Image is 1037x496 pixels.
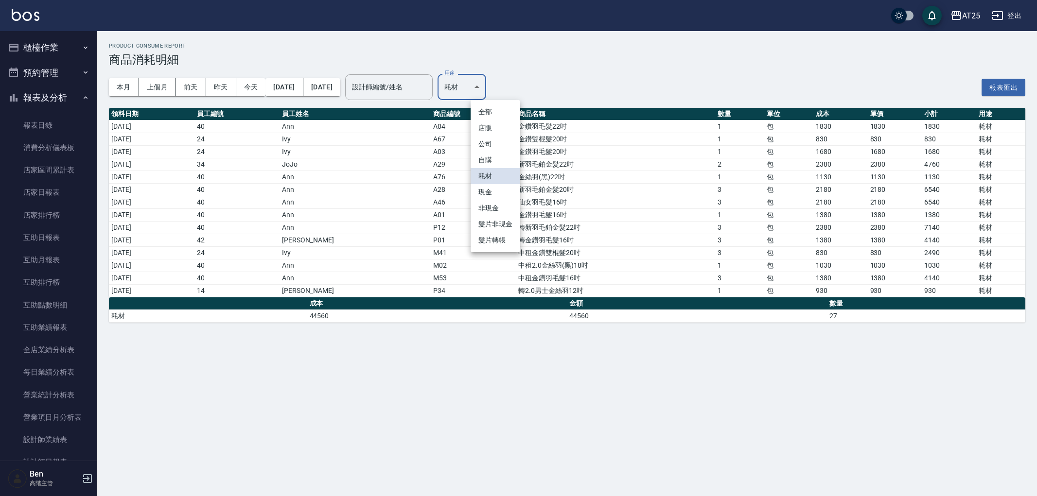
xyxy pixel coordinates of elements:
li: 髮片轉帳 [471,232,520,248]
li: 全部 [471,104,520,120]
li: 耗材 [471,168,520,184]
li: 現金 [471,184,520,200]
li: 非現金 [471,200,520,216]
li: 公司 [471,136,520,152]
li: 自購 [471,152,520,168]
li: 店販 [471,120,520,136]
li: 髮片非現金 [471,216,520,232]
